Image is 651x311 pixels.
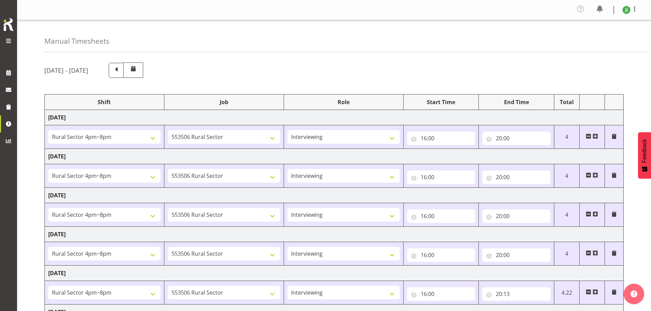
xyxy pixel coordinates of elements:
[482,170,551,184] input: Click to select...
[630,291,637,297] img: help-xxl-2.png
[622,6,630,14] img: joshua-joel11891.jpg
[482,248,551,262] input: Click to select...
[638,132,651,179] button: Feedback - Show survey
[48,98,161,106] div: Shift
[407,287,475,301] input: Click to select...
[482,131,551,145] input: Click to select...
[407,209,475,223] input: Click to select...
[407,248,475,262] input: Click to select...
[45,149,624,164] td: [DATE]
[44,37,109,45] h4: Manual Timesheets
[482,209,551,223] input: Click to select...
[2,17,15,32] img: Rosterit icon logo
[44,67,88,74] h5: [DATE] - [DATE]
[407,170,475,184] input: Click to select...
[45,227,624,242] td: [DATE]
[554,164,580,188] td: 4
[482,287,551,301] input: Click to select...
[287,98,400,106] div: Role
[482,98,551,106] div: End Time
[554,281,580,305] td: 4.22
[407,98,475,106] div: Start Time
[45,188,624,203] td: [DATE]
[407,131,475,145] input: Click to select...
[168,98,280,106] div: Job
[554,242,580,266] td: 4
[554,125,580,149] td: 4
[45,110,624,125] td: [DATE]
[641,139,648,163] span: Feedback
[45,266,624,281] td: [DATE]
[554,203,580,227] td: 4
[558,98,576,106] div: Total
